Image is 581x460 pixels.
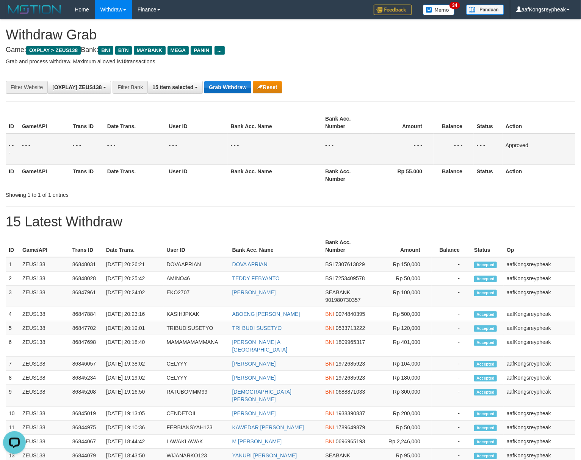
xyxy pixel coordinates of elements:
[6,164,19,186] th: ID
[336,389,365,395] span: Copy 0688871033 to clipboard
[103,307,164,321] td: [DATE] 20:23:16
[19,421,69,435] td: ZEUS138
[474,453,497,459] span: Accepted
[474,389,497,396] span: Accepted
[164,235,229,257] th: User ID
[164,307,229,321] td: KASIHJPKAK
[474,262,497,268] span: Accepted
[336,424,365,430] span: Copy 1789649879 to clipboard
[104,112,166,133] th: Date Trans.
[504,357,575,371] td: aafKongsreypheak
[6,321,19,335] td: 5
[474,290,497,296] span: Accepted
[204,81,251,93] button: Grab Withdraw
[6,188,236,199] div: Showing 1 to 1 of 1 entries
[434,112,474,133] th: Balance
[373,112,434,133] th: Amount
[164,286,229,307] td: EKO2707
[232,361,276,367] a: [PERSON_NAME]
[228,164,323,186] th: Bank Acc. Name
[471,235,504,257] th: Status
[232,261,268,267] a: DOVA APRIAN
[474,439,497,445] span: Accepted
[336,410,365,416] span: Copy 1938390837 to clipboard
[504,272,575,286] td: aafKongsreypheak
[372,272,432,286] td: Rp 50,000
[372,435,432,449] td: Rp 2,246,000
[232,410,276,416] a: [PERSON_NAME]
[432,407,471,421] td: -
[115,46,132,55] span: BTN
[325,375,334,381] span: BNI
[423,5,455,15] img: Button%20Memo.svg
[432,286,471,307] td: -
[70,164,104,186] th: Trans ID
[6,257,19,272] td: 1
[432,435,471,449] td: -
[504,286,575,307] td: aafKongsreypheak
[229,235,323,257] th: Bank Acc. Name
[232,275,280,281] a: TEDDY FEBYANTO
[69,407,103,421] td: 86845019
[372,307,432,321] td: Rp 500,000
[474,339,497,346] span: Accepted
[164,321,229,335] td: TRIBUDISUSETYO
[322,133,373,165] td: - - -
[69,421,103,435] td: 86844975
[70,133,104,165] td: - - -
[503,112,575,133] th: Action
[372,335,432,357] td: Rp 401,000
[152,84,193,90] span: 15 item selected
[52,84,102,90] span: [OXPLAY] ZEUS138
[325,289,350,295] span: SEABANK
[166,133,228,165] td: - - -
[98,46,113,55] span: BNI
[372,321,432,335] td: Rp 120,000
[432,272,471,286] td: -
[70,112,104,133] th: Trans ID
[325,389,334,395] span: BNI
[134,46,166,55] span: MAYBANK
[164,435,229,449] td: LAWAKLAWAK
[372,235,432,257] th: Amount
[322,164,373,186] th: Bank Acc. Number
[19,371,69,385] td: ZEUS138
[474,112,503,133] th: Status
[336,339,365,345] span: Copy 1809965317 to clipboard
[104,164,166,186] th: Date Trans.
[47,81,111,94] button: [OXPLAY] ZEUS138
[325,297,360,303] span: Copy 901980730357 to clipboard
[103,235,164,257] th: Date Trans.
[6,58,575,65] p: Grab and process withdraw. Maximum allowed is transactions.
[434,133,474,165] td: - - -
[336,375,365,381] span: Copy 1972685923 to clipboard
[215,46,225,55] span: ...
[372,407,432,421] td: Rp 200,000
[335,275,365,281] span: Copy 7253409578 to clipboard
[19,307,69,321] td: ZEUS138
[374,5,412,15] img: Feedback.jpg
[69,321,103,335] td: 86847702
[103,321,164,335] td: [DATE] 20:19:01
[19,321,69,335] td: ZEUS138
[164,371,229,385] td: CELYYY
[19,435,69,449] td: ZEUS138
[432,307,471,321] td: -
[19,286,69,307] td: ZEUS138
[164,421,229,435] td: FERBIANSYAH123
[335,261,365,267] span: Copy 7307613829 to clipboard
[19,257,69,272] td: ZEUS138
[504,235,575,257] th: Op
[336,361,365,367] span: Copy 1972685923 to clipboard
[6,235,19,257] th: ID
[69,307,103,321] td: 86847884
[325,361,334,367] span: BNI
[164,335,229,357] td: MAMAMAMAMMANA
[325,438,334,444] span: BNI
[6,307,19,321] td: 4
[232,339,288,353] a: [PERSON_NAME] A [GEOGRAPHIC_DATA]
[432,321,471,335] td: -
[164,257,229,272] td: DOVAAPRIAN
[466,5,504,15] img: panduan.png
[103,421,164,435] td: [DATE] 19:10:36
